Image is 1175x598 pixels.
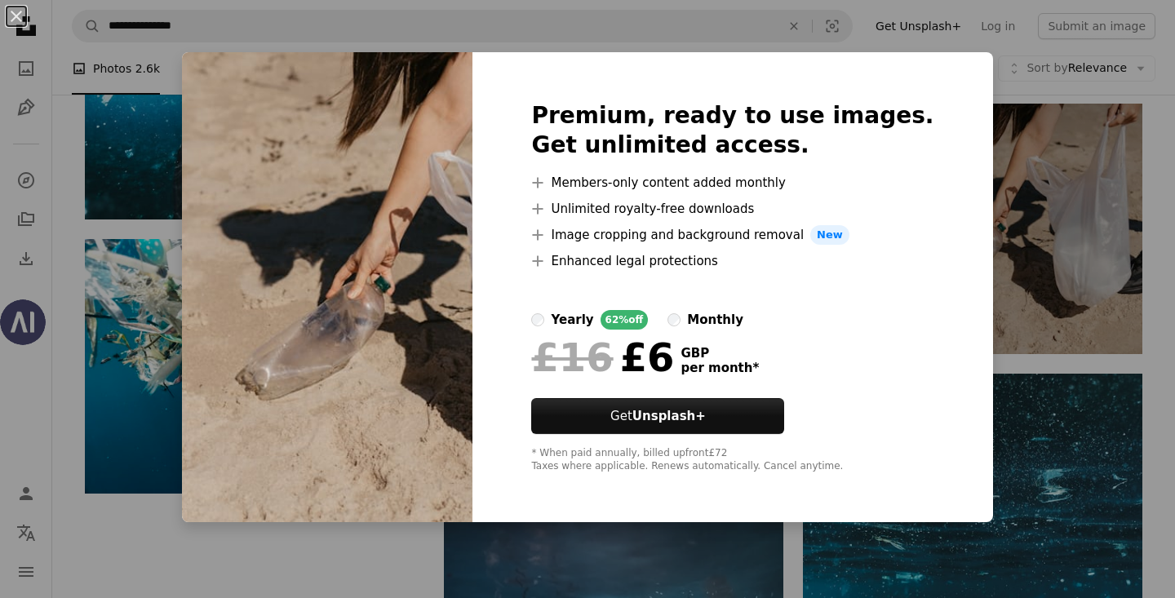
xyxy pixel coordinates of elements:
li: Image cropping and background removal [531,225,933,245]
li: Enhanced legal protections [531,251,933,271]
span: per month * [681,361,759,375]
span: £16 [531,336,613,379]
div: 62% off [601,310,649,330]
div: yearly [551,310,593,330]
strong: Unsplash+ [632,409,706,423]
input: yearly62%off [531,313,544,326]
input: monthly [667,313,681,326]
li: Members-only content added monthly [531,173,933,193]
span: GBP [681,346,759,361]
img: premium_photo-1664283229638-736bf6a2cc4e [182,52,472,522]
span: New [810,225,849,245]
button: GetUnsplash+ [531,398,784,434]
li: Unlimited royalty-free downloads [531,199,933,219]
div: £6 [531,336,674,379]
h2: Premium, ready to use images. Get unlimited access. [531,101,933,160]
div: monthly [687,310,743,330]
div: * When paid annually, billed upfront £72 Taxes where applicable. Renews automatically. Cancel any... [531,447,933,473]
